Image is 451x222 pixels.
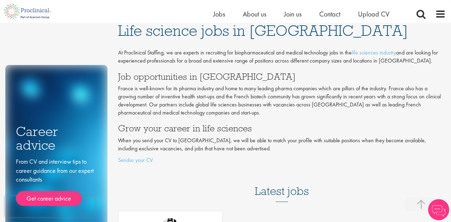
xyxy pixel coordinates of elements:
[118,156,153,164] a: Sendus your CV
[16,191,82,206] a: Get career advice
[358,9,389,19] a: Upload CV
[352,49,396,56] a: life sciences industry
[428,199,449,220] img: Chatbot
[243,9,266,19] a: About us
[118,137,446,153] p: When you send your CV to [GEOGRAPHIC_DATA], we will be able to match your profile with suitable p...
[118,124,446,133] h3: Grow your career in life sciences
[118,85,446,117] p: France is well-known for its pharma industry and home to many leading pharma companies which are ...
[213,9,225,19] a: Jobs
[118,72,446,81] h3: Job opportunities in [GEOGRAPHIC_DATA]
[319,9,340,19] a: Contact
[255,168,309,202] h3: Latest jobs
[118,49,446,65] p: At Proclinical Staffing, we are experts in recruiting for biopharmaceutical and medical technolog...
[5,196,95,217] iframe: reCAPTCHA
[118,21,408,40] span: Life science jobs in [GEOGRAPHIC_DATA]
[16,157,97,206] div: From CV and interview tips to career guidance from our expert consultants
[16,125,97,152] h3: Career advice
[284,9,302,19] a: Join us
